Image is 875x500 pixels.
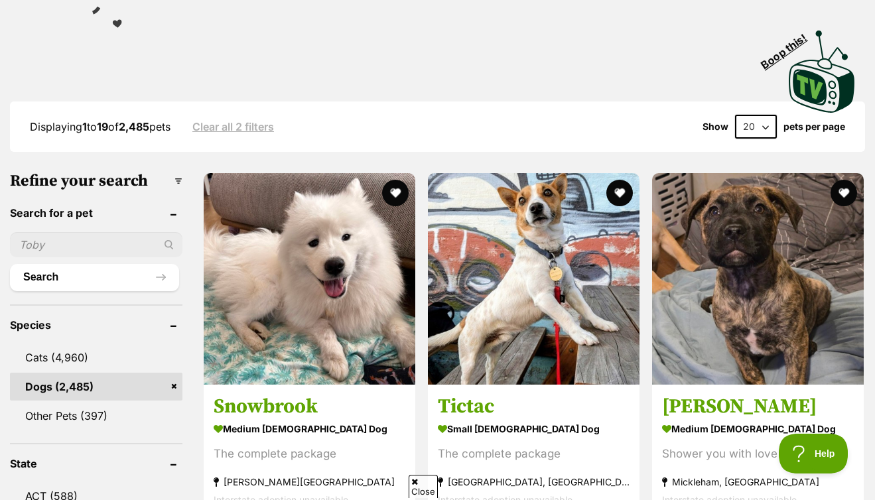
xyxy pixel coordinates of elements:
input: Toby [10,232,182,257]
strong: Mickleham, [GEOGRAPHIC_DATA] [662,473,854,491]
img: Shields - Staffordshire Bull Terrier Dog [652,173,864,385]
strong: medium [DEMOGRAPHIC_DATA] Dog [662,420,854,439]
span: Boop this! [759,23,820,71]
strong: 1 [82,120,87,133]
button: favourite [831,180,857,206]
header: State [10,458,182,469]
strong: 19 [97,120,108,133]
a: Boop this! [789,19,855,115]
h3: Snowbrook [214,395,405,420]
h3: Refine your search [10,172,182,190]
span: Displaying to of pets [30,120,170,133]
img: PetRescue TV logo [789,31,855,113]
strong: 2,485 [119,120,149,133]
button: Search [10,264,179,290]
img: Tictac - Jack Russell Terrier Dog [428,173,639,385]
header: Species [10,319,182,331]
a: Clear all 2 filters [192,121,274,133]
a: Other Pets (397) [10,402,182,430]
button: favourite [382,180,409,206]
strong: [PERSON_NAME][GEOGRAPHIC_DATA] [214,473,405,491]
strong: [GEOGRAPHIC_DATA], [GEOGRAPHIC_DATA] [438,473,630,491]
span: Show [703,121,728,132]
a: Cats (4,960) [10,344,182,371]
h3: [PERSON_NAME] [662,395,854,420]
div: Shower you with love [662,446,854,464]
button: favourite [606,180,633,206]
h3: Tictac [438,395,630,420]
label: pets per page [783,121,845,132]
header: Search for a pet [10,207,182,219]
strong: small [DEMOGRAPHIC_DATA] Dog [438,420,630,439]
div: The complete package [438,446,630,464]
a: Dogs (2,485) [10,373,182,401]
strong: medium [DEMOGRAPHIC_DATA] Dog [214,420,405,439]
iframe: Help Scout Beacon - Open [779,434,848,473]
span: Close [409,475,438,498]
img: Snowbrook - Samoyed Dog [204,173,415,385]
div: The complete package [214,446,405,464]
